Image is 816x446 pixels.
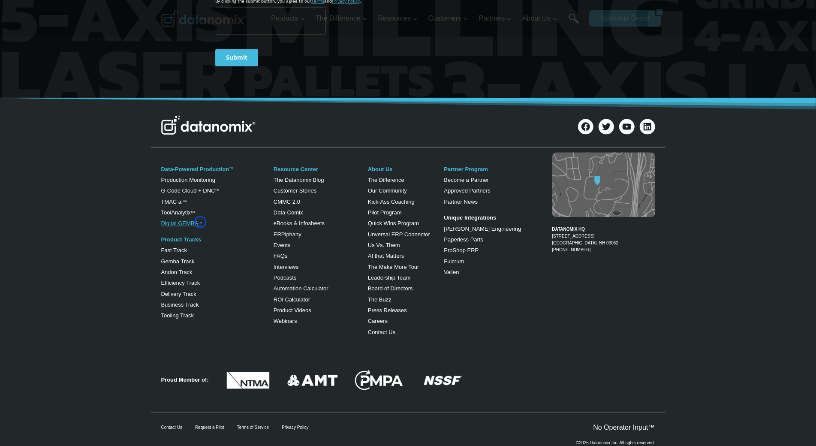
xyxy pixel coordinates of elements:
[773,405,816,446] iframe: Chat Widget
[282,425,308,430] a: Privacy Policy
[552,219,655,253] figcaption: [PHONE_NUMBER]
[193,106,226,114] span: State/Region
[368,329,395,335] a: Contact Us
[274,220,325,226] a: eBooks & Infosheets
[368,274,411,281] a: Leadership Team
[444,187,490,194] a: Approved Partners
[368,187,407,194] a: Our Community
[195,425,224,430] a: Request a Pilot
[274,242,291,248] a: Events
[274,274,296,281] a: Podcasts
[368,264,419,270] a: The Make More Tour
[368,209,402,216] a: Pilot Program
[274,285,328,292] a: Automation Calculator
[274,199,300,205] a: CMMC 2.0
[161,312,194,319] a: Tooling Track
[368,296,391,303] a: The Buzz
[161,236,202,243] a: Product Tracks
[274,318,297,324] a: Webinars
[368,177,404,183] a: The Difference
[444,269,459,275] a: Vallen
[576,441,655,445] p: ©2025 Datanomix Inc. All rights reserved.
[368,253,404,259] a: AI that Matters
[161,199,187,205] a: TMAC aiTM
[161,177,215,183] a: Production Monitoring
[274,296,310,303] a: ROI Calculator
[215,189,219,192] sup: TM
[368,318,388,324] a: Careers
[274,166,318,172] a: Resource Center
[198,221,202,224] sup: TM
[161,280,200,286] a: Efficiency Track
[161,220,202,226] a: Digital GEMBATM
[368,220,419,226] a: Quick Wins Program
[274,231,301,238] a: ERPiphany
[161,377,209,383] strong: Proud Member of:
[161,209,191,216] a: ToolAnalytix
[161,187,219,194] a: G-Code Cloud + DNCTM
[368,285,413,292] a: Board of Directors
[193,36,232,43] span: Phone number
[274,177,324,183] a: The Datanomix Blog
[161,425,182,430] a: Contact Us
[368,307,407,313] a: Press Releases
[444,247,479,253] a: ProShop ERP
[117,191,145,197] a: Privacy Policy
[552,227,585,232] strong: DATANOMIX HQ
[444,258,464,265] a: Fulcrum
[274,187,316,194] a: Customer Stories
[229,167,233,170] a: TM
[183,199,187,202] sup: TM
[96,191,109,197] a: Terms
[274,253,288,259] a: FAQs
[237,425,269,430] a: Terms of Service
[274,264,299,270] a: Interviews
[161,258,195,265] a: Gemba Track
[593,424,655,431] a: No Operator Input™
[552,152,655,217] img: Datanomix map image
[161,115,256,134] img: Datanomix Logo
[368,199,415,205] a: Kick-Ass Coaching
[161,247,187,253] a: Fast Track
[444,199,478,205] a: Partner News
[368,231,430,238] a: Unversal ERP Connector
[444,177,489,183] a: Become a Partner
[161,291,196,297] a: Delivery Track
[161,166,229,172] a: Data-Powered Production
[552,234,619,245] a: [STREET_ADDRESS][GEOGRAPHIC_DATA], NH 03062
[444,236,483,243] a: Paperless Parts
[193,0,220,8] span: Last Name
[368,242,400,248] a: Us Vs. Them
[274,307,311,313] a: Product Videos
[161,301,199,308] a: Business Track
[4,294,142,442] iframe: Popup CTA
[444,166,488,172] a: Partner Program
[161,269,193,275] a: Andon Track
[191,211,195,214] a: TM
[368,166,393,172] a: About Us
[444,226,521,232] a: [PERSON_NAME] Engineering
[274,209,303,216] a: Data-Comix
[444,214,496,221] strong: Unique Integrations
